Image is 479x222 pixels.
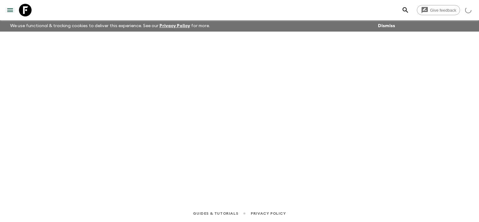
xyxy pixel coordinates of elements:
a: Privacy Policy [159,24,190,28]
button: search adventures [399,4,412,16]
a: Guides & Tutorials [193,210,238,217]
a: Privacy Policy [251,210,286,217]
button: menu [4,4,16,16]
a: Give feedback [417,5,460,15]
span: Give feedback [427,8,460,13]
p: We use functional & tracking cookies to deliver this experience. See our for more. [8,20,213,32]
button: Dismiss [376,21,397,30]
